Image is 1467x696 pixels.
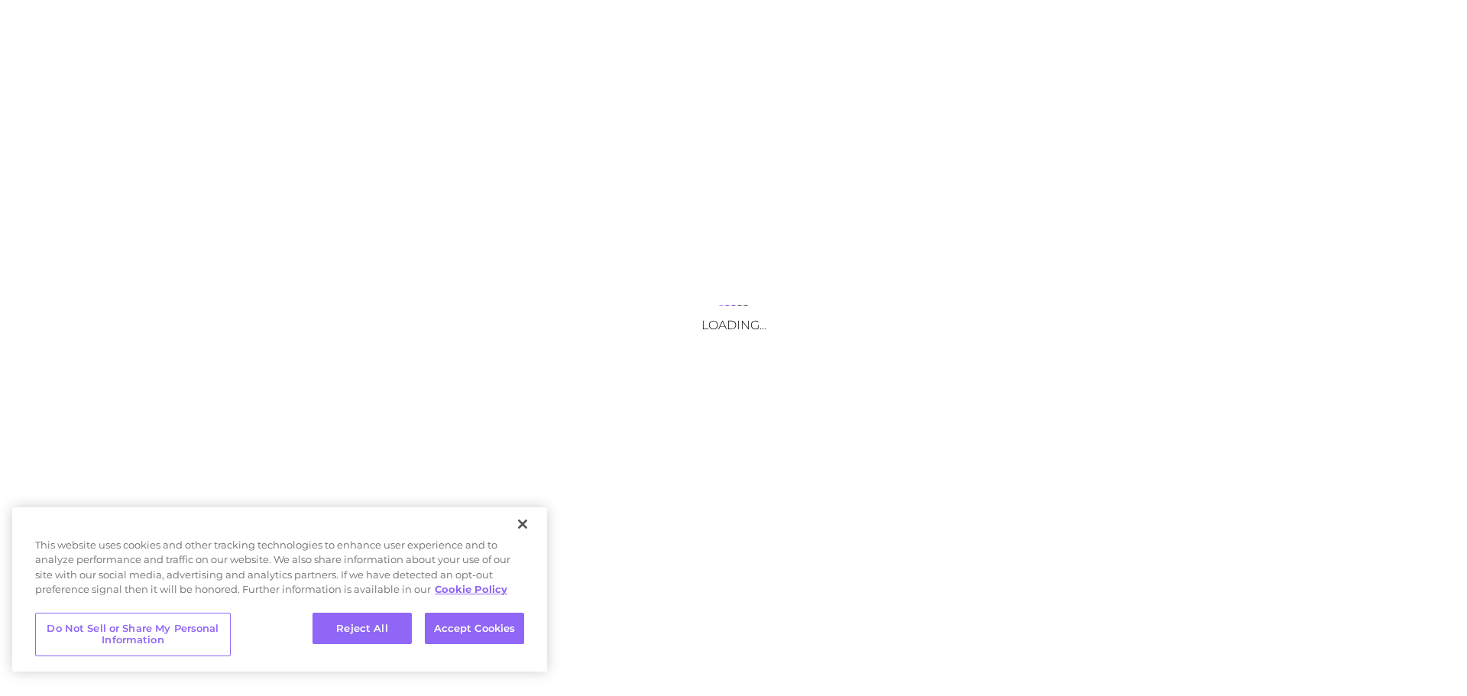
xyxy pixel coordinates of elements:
button: Reject All [313,613,412,645]
button: Do Not Sell or Share My Personal Information [35,613,231,656]
a: More information about your privacy, opens in a new tab [435,583,507,595]
h3: Loading... [581,318,886,332]
button: Accept Cookies [425,613,524,645]
button: Close [506,507,539,541]
div: Privacy [12,507,547,672]
div: This website uses cookies and other tracking technologies to enhance user experience and to analy... [12,538,547,605]
div: Cookie banner [12,507,547,672]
